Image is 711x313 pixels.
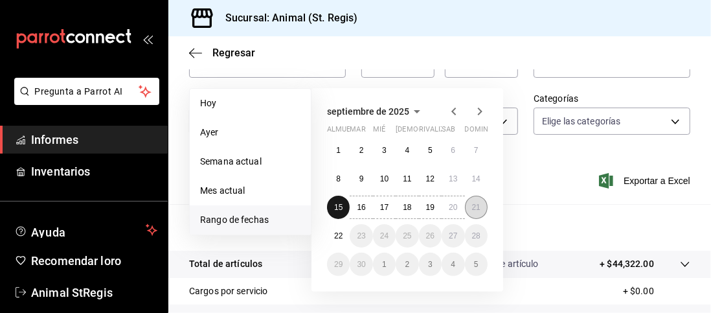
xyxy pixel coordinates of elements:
abbr: lunes [327,125,365,139]
font: 3 [382,146,387,155]
button: 1 de septiembre de 2025 [327,139,350,162]
button: 29 de septiembre de 2025 [327,253,350,276]
font: 12 [426,174,435,183]
font: Hoy [200,98,216,108]
font: Semana actual [200,156,262,167]
button: 26 de septiembre de 2025 [419,224,442,248]
font: sab [442,125,455,133]
font: Mes actual [200,185,245,196]
button: Regresar [189,47,255,59]
font: almuerzo [327,125,365,133]
font: 2 [359,146,364,155]
abbr: 6 de septiembre de 2025 [451,146,455,155]
button: 27 de septiembre de 2025 [442,224,464,248]
font: Total de artículos [189,259,262,269]
abbr: 20 de septiembre de 2025 [449,203,457,212]
font: 4 [451,260,455,269]
font: 4 [405,146,410,155]
abbr: 8 de septiembre de 2025 [336,174,341,183]
font: 22 [334,231,343,240]
abbr: 12 de septiembre de 2025 [426,174,435,183]
font: 2 [405,260,410,269]
font: 1 [336,146,341,155]
font: 9 [359,174,364,183]
font: septiembre de 2025 [327,106,409,117]
font: 15 [334,203,343,212]
font: dominio [465,125,496,133]
font: 13 [449,174,457,183]
font: Pregunta a Parrot AI [35,86,123,97]
button: 21 de septiembre de 2025 [465,196,488,219]
abbr: 23 de septiembre de 2025 [357,231,365,240]
font: Recomendar loro [31,254,121,268]
abbr: 5 de septiembre de 2025 [428,146,433,155]
abbr: miércoles [373,125,385,139]
font: Cargos por servicio [189,286,268,296]
abbr: 17 de septiembre de 2025 [380,203,389,212]
font: 1 [382,260,387,269]
abbr: 21 de septiembre de 2025 [472,203,480,212]
abbr: 24 de septiembre de 2025 [380,231,389,240]
button: 1 de octubre de 2025 [373,253,396,276]
font: 18 [403,203,411,212]
a: Pregunta a Parrot AI [9,94,159,108]
font: 16 [357,203,365,212]
abbr: 22 de septiembre de 2025 [334,231,343,240]
font: 21 [472,203,480,212]
abbr: 16 de septiembre de 2025 [357,203,365,212]
font: [DEMOGRAPHIC_DATA] [396,125,472,133]
abbr: 19 de septiembre de 2025 [426,203,435,212]
font: rivalizar [419,125,455,133]
font: Regresar [212,47,255,59]
font: 24 [380,231,389,240]
button: 25 de septiembre de 2025 [396,224,418,248]
font: 3 [428,260,433,269]
font: 6 [451,146,455,155]
button: 20 de septiembre de 2025 [442,196,464,219]
abbr: viernes [419,125,455,139]
font: Categorías [534,94,578,104]
font: + $0.00 [623,286,654,296]
abbr: 27 de septiembre de 2025 [449,231,457,240]
button: 4 de septiembre de 2025 [396,139,418,162]
button: 18 de septiembre de 2025 [396,196,418,219]
font: 28 [472,231,480,240]
abbr: 1 de septiembre de 2025 [336,146,341,155]
button: Exportar a Excel [602,173,690,189]
font: 11 [403,174,411,183]
font: Sucursal: Animal (St. Regis) [225,12,358,24]
font: 8 [336,174,341,183]
abbr: 3 de octubre de 2025 [428,260,433,269]
font: mié [373,125,385,133]
abbr: 4 de octubre de 2025 [451,260,455,269]
button: 13 de septiembre de 2025 [442,167,464,191]
button: 2 de octubre de 2025 [396,253,418,276]
button: 16 de septiembre de 2025 [350,196,372,219]
font: Ayuda [31,226,66,239]
font: 7 [474,146,479,155]
abbr: 10 de septiembre de 2025 [380,174,389,183]
button: Pregunta a Parrot AI [14,78,159,105]
button: 10 de septiembre de 2025 [373,167,396,191]
button: 9 de septiembre de 2025 [350,167,372,191]
abbr: 28 de septiembre de 2025 [472,231,480,240]
abbr: 1 de octubre de 2025 [382,260,387,269]
abbr: 9 de septiembre de 2025 [359,174,364,183]
font: 29 [334,260,343,269]
button: 3 de octubre de 2025 [419,253,442,276]
button: 7 de septiembre de 2025 [465,139,488,162]
font: 30 [357,260,365,269]
font: Inventarios [31,165,90,178]
abbr: 2 de septiembre de 2025 [359,146,364,155]
abbr: 18 de septiembre de 2025 [403,203,411,212]
abbr: sábado [442,125,455,139]
button: 11 de septiembre de 2025 [396,167,418,191]
button: 5 de septiembre de 2025 [419,139,442,162]
abbr: 15 de septiembre de 2025 [334,203,343,212]
abbr: martes [350,125,365,139]
font: 5 [474,260,479,269]
font: Exportar a Excel [624,176,690,186]
font: 10 [380,174,389,183]
button: 15 de septiembre de 2025 [327,196,350,219]
abbr: 5 de octubre de 2025 [474,260,479,269]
